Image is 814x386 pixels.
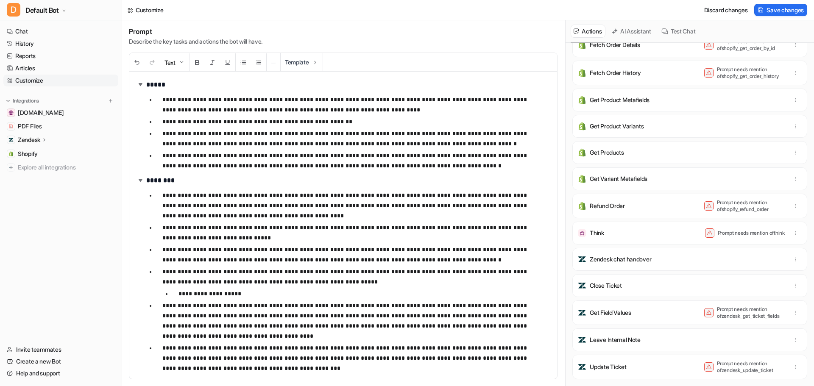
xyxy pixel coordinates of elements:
p: Prompt needs mention of zendesk_update_ticket [717,360,785,374]
a: Articles [3,62,118,74]
button: Save changes [754,4,807,16]
img: Zendesk chat handover icon [578,255,586,264]
img: Close Ticket icon [578,281,586,290]
span: Explore all integrations [18,161,115,174]
button: Italic [205,53,220,72]
img: Zendesk [8,137,14,142]
p: Get Product Variants [590,122,644,131]
button: AI Assistant [609,25,655,38]
a: Help and support [3,367,118,379]
p: Describe the key tasks and actions the bot will have. [129,37,262,46]
a: History [3,38,118,50]
img: Italic [209,59,216,66]
div: Customize [136,6,163,14]
button: Unordered List [236,53,251,72]
button: Text [160,53,189,72]
p: Integrations [13,97,39,104]
img: Get Field Values icon [578,308,586,317]
p: Fetch Order Details [590,41,640,49]
span: D [7,3,20,17]
img: Update Ticket icon [578,363,586,371]
button: Template [281,53,323,71]
p: Update Ticket [590,363,626,371]
button: Test Chat [658,25,699,38]
img: expand menu [5,98,11,104]
a: ShopifyShopify [3,148,118,160]
button: Bold [190,53,205,72]
p: Close Ticket [590,281,622,290]
img: explore all integrations [7,163,15,172]
img: wovenwood.co.uk [8,110,14,115]
img: Bold [194,59,201,66]
img: Fetch Order Details icon [578,41,586,49]
p: Get Products [590,148,624,157]
img: Get Products icon [578,148,586,157]
button: Underline [220,53,235,72]
img: Ordered List [255,59,262,66]
a: wovenwood.co.uk[DOMAIN_NAME] [3,107,118,119]
img: Undo [134,59,140,66]
a: PDF FilesPDF Files [3,120,118,132]
img: Redo [149,59,156,66]
img: Get Product Variants icon [578,122,586,131]
img: Fetch Order History icon [578,69,586,77]
p: Prompt needs mention of shopify_refund_order [717,199,785,213]
img: Get Product Metafields icon [578,96,586,104]
p: Leave Internal Note [590,336,641,344]
p: Zendesk [18,136,40,144]
button: Discard changes [701,4,751,16]
p: Prompt needs mention of shopify_get_order_history [717,66,785,80]
p: Prompt needs mention of zendesk_get_ticket_fields [717,306,785,319]
p: Think [590,229,604,237]
a: Create a new Bot [3,355,118,367]
p: Zendesk chat handover [590,255,651,264]
p: Fetch Order History [590,69,641,77]
img: Get Variant Metafields icon [578,175,586,183]
span: Shopify [18,150,38,158]
a: Invite teammates [3,344,118,355]
a: Customize [3,75,118,86]
img: Underline [224,59,231,66]
span: [DOMAIN_NAME] [18,108,64,117]
a: Explore all integrations [3,161,118,173]
img: Refund Order icon [578,202,586,210]
button: Actions [571,25,605,38]
button: Integrations [3,97,42,105]
img: PDF Files [8,124,14,129]
h1: Prompt [129,27,262,36]
img: expand-arrow.svg [136,80,145,89]
span: Default Bot [25,4,59,16]
img: Dropdown Down Arrow [178,59,185,66]
img: Think icon [578,229,586,237]
p: Prompt needs mention of think [718,230,785,236]
p: Refund Order [590,202,625,210]
p: Get Field Values [590,308,631,317]
a: Reports [3,50,118,62]
p: Get Product Metafields [590,96,650,104]
p: Get Variant Metafields [590,175,647,183]
span: PDF Files [18,122,42,131]
a: Chat [3,25,118,37]
button: Undo [129,53,145,72]
img: Template [312,59,318,66]
img: Shopify [8,151,14,156]
img: menu_add.svg [108,98,114,104]
button: ─ [267,53,280,72]
img: Leave Internal Note icon [578,336,586,344]
button: Redo [145,53,160,72]
p: Prompt needs mention of shopify_get_order_by_id [717,38,785,52]
img: Unordered List [240,59,247,66]
span: Save changes [767,6,804,14]
button: Ordered List [251,53,266,72]
img: expand-arrow.svg [136,176,145,184]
